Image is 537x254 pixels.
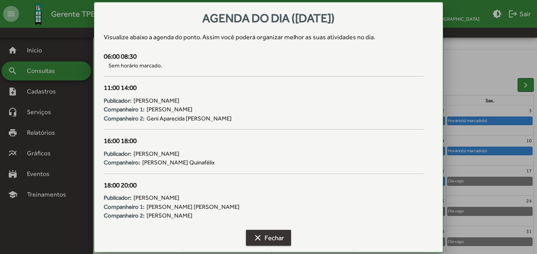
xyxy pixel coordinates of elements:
span: Geni Aparecida [PERSON_NAME] [147,114,232,123]
div: 06:00 08:30 [104,52,423,62]
div: 16:00 18:00 [104,136,423,146]
span: [PERSON_NAME] [147,105,192,114]
strong: Companheiro 1: [104,202,145,212]
strong: Publicador: [104,96,131,105]
strong: Companheiro: [104,158,140,167]
strong: Companheiro 1: [104,105,145,114]
span: Agenda do dia ([DATE]) [202,11,335,25]
span: [PERSON_NAME] [133,193,179,202]
strong: Companheiro 2: [104,114,145,123]
span: [PERSON_NAME] [133,96,179,105]
span: Sem horário marcado. [104,61,423,70]
span: Fechar [253,231,284,245]
mat-icon: clear [253,233,263,243]
strong: Companheiro 2: [104,211,145,220]
span: [PERSON_NAME] [PERSON_NAME] [147,202,240,212]
strong: Publicador: [104,149,131,159]
strong: Publicador: [104,193,131,202]
div: Visualize abaixo a agenda do ponto . Assim você poderá organizar melhor as suas atividades no dia. [104,32,433,42]
span: [PERSON_NAME] Quinafélix [142,158,215,167]
span: [PERSON_NAME] [147,211,192,220]
button: Fechar [246,230,291,246]
div: 18:00 20:00 [104,180,423,191]
span: [PERSON_NAME] [133,149,179,159]
div: 11:00 14:00 [104,83,423,93]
